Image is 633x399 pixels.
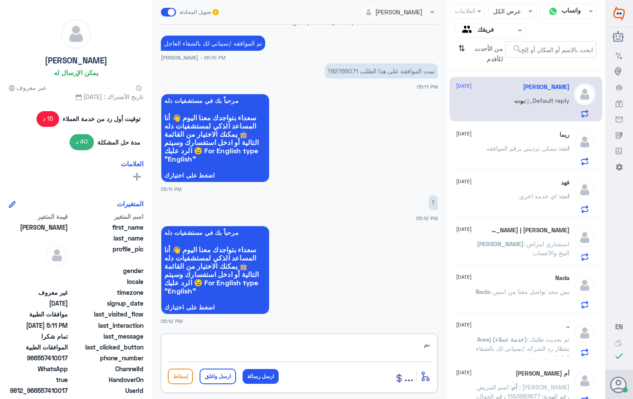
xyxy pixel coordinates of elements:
[161,54,226,61] span: [PERSON_NAME] - 05:10 PM
[5,321,68,330] span: 2025-08-14T14:11:48.6940858Z
[519,192,560,200] span: : اي خدمه اخري
[456,273,472,281] span: [DATE]
[9,92,143,101] span: تاريخ الأشتراك : [DATE]
[611,376,627,393] button: الصورة الشخصية
[70,223,143,232] span: first_name
[5,266,68,275] span: null
[117,200,143,208] h6: المتغيرات
[429,195,438,210] p: 14/8/2025, 5:12 PM
[5,288,68,297] span: غير معروف
[512,42,523,56] button: search
[477,240,523,247] span: [PERSON_NAME]
[37,111,60,127] span: 15 د
[506,42,596,57] input: ابحث بالإسم أو المكان أو إلخ..
[574,227,596,248] img: defaultAdmin.png
[5,299,68,308] span: 2024-07-10T13:40:45.192Z
[574,131,596,153] img: defaultAdmin.png
[456,178,472,185] span: [DATE]
[516,370,570,377] h5: أم عبدالإله
[417,84,438,89] span: 05:11 PM
[458,41,465,63] i: ⇅
[164,229,266,236] span: مرحباً بك في مستشفيات دله
[5,223,68,232] span: Nora
[70,299,143,308] span: signup_date
[561,179,570,186] h5: فهد
[566,322,570,330] h5: ..
[546,5,560,18] img: whatsapp.png
[469,41,505,66] span: من الأحدث للأقدم
[164,113,266,163] span: سعداء بتواجدك معنا اليوم 👋 أنا المساعد الذكي لمستشفيات دله 🤖 يمكنك الاختيار من القائمة التالية أو...
[574,179,596,201] img: defaultAdmin.png
[523,83,570,91] h5: Nora
[5,364,68,373] span: 2
[525,97,570,104] span: : Default reply
[164,97,266,104] span: مرحباً بك في مستشفيات دله
[325,63,438,79] p: 14/8/2025, 5:11 PM
[456,82,472,90] span: [DATE]
[560,192,570,200] span: انت
[477,336,527,343] span: Areej (خدمة عملاء)
[476,288,490,295] span: Nada
[70,310,143,319] span: last_visited_flow
[476,336,570,361] span: : تم تحديث طلبك بنتظار رد الشركه /تمنياتي لك بالشفاء العاجل
[456,130,472,138] span: [DATE]
[512,383,517,391] span: أم
[70,234,143,243] span: last_name
[5,375,68,384] span: true
[70,288,143,297] span: timezone
[161,317,183,325] span: 05:12 PM
[615,323,623,330] span: EN
[614,351,624,361] i: check
[555,274,570,282] h5: Nada
[5,310,68,319] span: موافقات الطبية
[70,277,143,286] span: locale
[9,83,46,92] span: غير معروف
[512,44,523,54] span: search
[161,36,265,51] p: 14/8/2025, 5:10 PM
[45,56,107,66] h5: [PERSON_NAME]
[613,7,625,20] img: Widebot Logo
[63,114,140,123] span: توقيت أول رد من خدمة العملاء
[70,212,143,221] span: اسم المتغير
[70,375,143,384] span: HandoverOn
[180,8,211,16] span: تحويل المحادثة
[161,185,182,193] span: 05:11 PM
[70,244,143,264] span: profile_pic
[168,369,193,384] button: إسقاط
[5,332,68,341] span: تمام شكرا
[5,277,68,286] span: null
[416,215,438,221] span: 05:12 PM
[164,172,266,179] span: اضغط على اختيارك
[70,134,94,150] span: 40 د
[70,353,143,363] span: phone_number
[574,83,596,105] img: defaultAdmin.png
[456,225,472,233] span: [DATE]
[164,304,266,311] span: اضغط على اختيارك
[200,369,236,384] button: ارسل واغلق
[615,322,623,331] button: EN
[70,321,143,330] span: last_interaction
[243,369,279,384] button: ارسل رسالة
[54,69,98,76] h6: يمكن الإرسال له
[560,131,570,138] h5: ريما
[404,366,413,386] button: ...
[574,274,596,296] img: defaultAdmin.png
[5,212,68,221] span: قيمة المتغير
[486,145,560,152] span: : ممكن تزديني برقم الموافقه
[70,332,143,341] span: last_message
[70,386,143,395] span: UserId
[121,160,143,168] h6: العلامات
[456,369,472,376] span: [DATE]
[490,288,570,295] span: : بس محد تواصل معنا من امس
[453,6,476,17] div: العلامات
[462,24,475,37] img: yourTeam.svg
[574,322,596,344] img: defaultAdmin.png
[560,145,570,152] span: انت
[574,370,596,392] img: defaultAdmin.png
[46,244,68,266] img: defaultAdmin.png
[456,321,472,329] span: [DATE]
[5,386,68,395] span: 9812_966557410017
[70,266,143,275] span: gender
[514,97,525,104] span: بوت
[61,19,91,49] img: defaultAdmin.png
